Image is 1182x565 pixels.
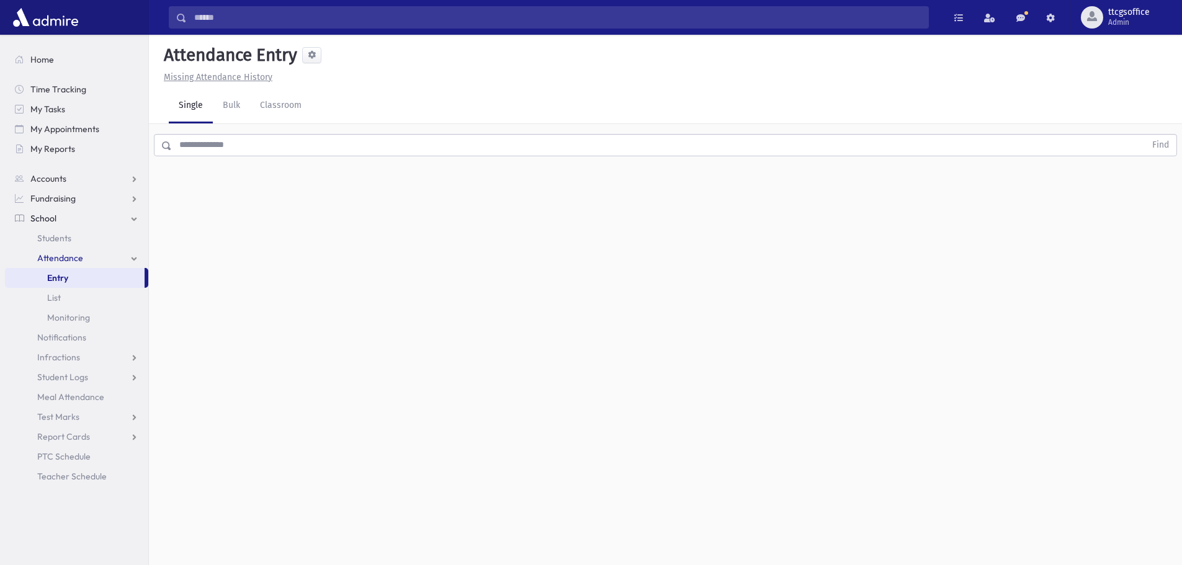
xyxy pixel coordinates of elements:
a: Test Marks [5,407,148,427]
span: School [30,213,56,224]
a: My Reports [5,139,148,159]
span: Accounts [30,173,66,184]
u: Missing Attendance History [164,72,272,82]
a: Single [169,89,213,123]
span: PTC Schedule [37,451,91,462]
span: Time Tracking [30,84,86,95]
img: AdmirePro [10,5,81,30]
span: Notifications [37,332,86,343]
span: Meal Attendance [37,391,104,403]
a: Meal Attendance [5,387,148,407]
a: List [5,288,148,308]
a: Attendance [5,248,148,268]
a: Infractions [5,347,148,367]
a: Student Logs [5,367,148,387]
a: Home [5,50,148,69]
a: Time Tracking [5,79,148,99]
span: My Tasks [30,104,65,115]
span: Student Logs [37,371,88,383]
a: Fundraising [5,189,148,208]
span: Home [30,54,54,65]
a: Students [5,228,148,248]
a: Monitoring [5,308,148,327]
a: Teacher Schedule [5,466,148,486]
a: Notifications [5,327,148,347]
span: Teacher Schedule [37,471,107,482]
span: ttcgsoffice [1108,7,1150,17]
a: Classroom [250,89,311,123]
span: Fundraising [30,193,76,204]
button: Find [1145,135,1176,156]
span: My Reports [30,143,75,154]
span: Entry [47,272,68,283]
span: Report Cards [37,431,90,442]
a: My Appointments [5,119,148,139]
a: Bulk [213,89,250,123]
a: School [5,208,148,228]
span: Attendance [37,252,83,264]
span: List [47,292,61,303]
span: Infractions [37,352,80,363]
a: Entry [5,268,145,288]
span: Test Marks [37,411,79,422]
a: Report Cards [5,427,148,447]
span: Monitoring [47,312,90,323]
a: My Tasks [5,99,148,119]
a: Accounts [5,169,148,189]
span: Admin [1108,17,1150,27]
a: Missing Attendance History [159,72,272,82]
a: PTC Schedule [5,447,148,466]
h5: Attendance Entry [159,45,297,66]
span: Students [37,233,71,244]
input: Search [187,6,928,29]
span: My Appointments [30,123,99,135]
